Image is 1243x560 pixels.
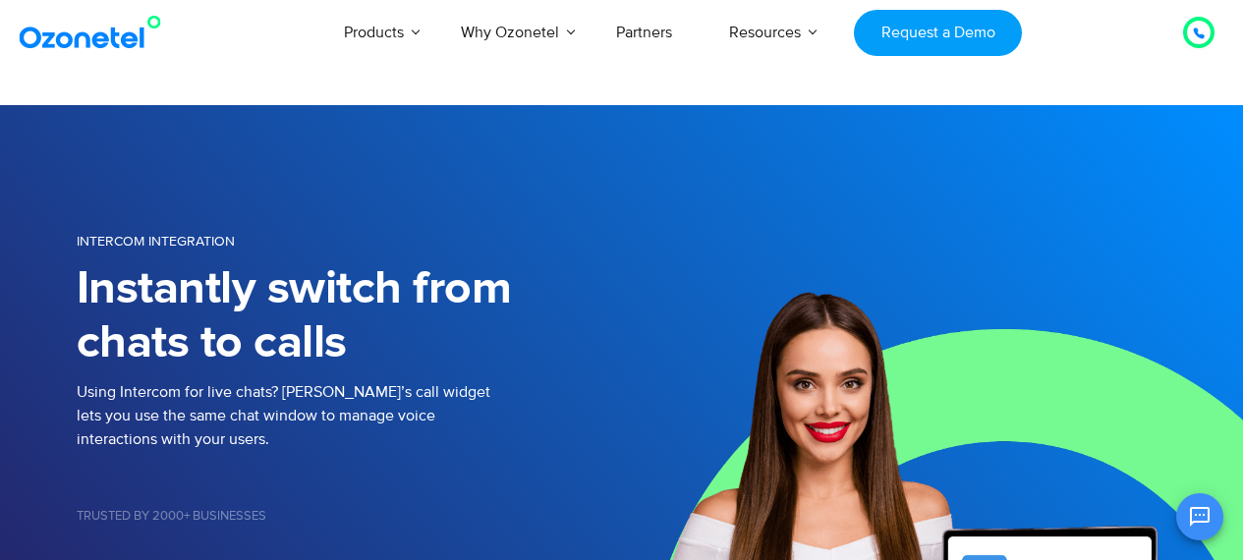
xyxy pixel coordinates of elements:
[854,10,1022,56] a: Request a Demo
[77,233,235,250] span: INTERCOM INTEGRATION
[77,262,622,370] h1: Instantly switch from chats to calls
[1176,493,1223,540] button: Open chat
[77,510,622,523] h5: Trusted by 2000+ Businesses
[77,380,622,451] p: Using Intercom for live chats? [PERSON_NAME]’s call widget lets you use the same chat window to m...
